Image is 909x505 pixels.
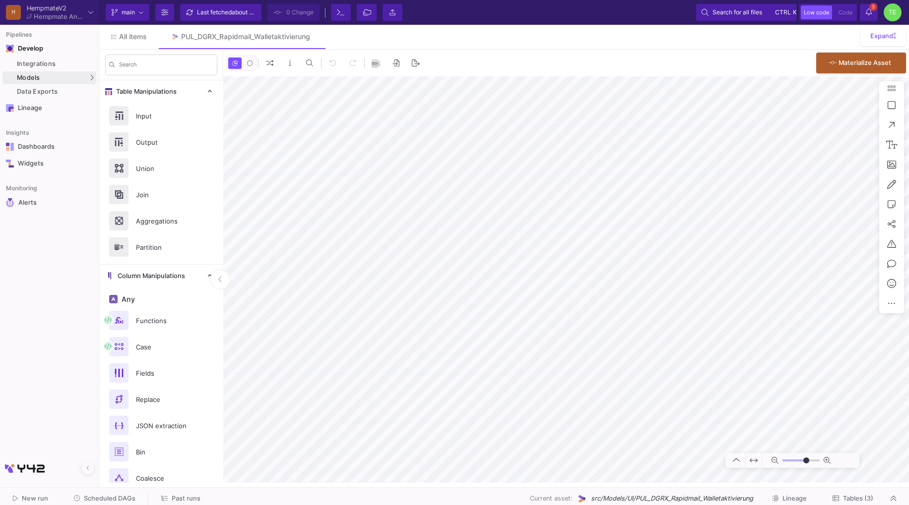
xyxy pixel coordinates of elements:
div: Develop [18,45,33,53]
button: Union [99,155,223,181]
span: Past runs [172,495,200,502]
div: Input [130,109,198,123]
div: Union [130,161,198,176]
button: 3 [860,4,878,21]
div: Widgets [18,160,82,168]
a: Navigation iconWidgets [2,156,96,171]
span: New run [22,495,48,502]
button: Aggregations [99,208,223,234]
button: Coalesce [99,465,223,491]
img: Navigation icon [6,198,14,207]
span: Materialize Asset [839,59,891,66]
span: ctrl [775,6,791,18]
a: Navigation iconAlerts [2,194,96,211]
span: 3 [869,3,877,11]
span: Low code [804,9,829,16]
span: Current asset: [530,494,573,503]
span: src/Models/UI/PUL_DGRX_Rapidmail_Walletaktivierung [591,494,753,503]
span: main [122,5,135,20]
div: HempmateV2 [27,5,84,11]
img: UI Model [577,494,587,504]
div: Lineage [18,104,82,112]
button: Materialize Asset [816,53,906,73]
button: Join [99,181,223,208]
button: Case [99,334,223,360]
mat-expansion-panel-header: Navigation iconDevelop [2,41,96,56]
button: TE [881,3,902,21]
span: Table Manipulations [112,88,177,96]
button: main [106,4,149,21]
a: Navigation iconDashboards [2,139,96,155]
mat-expansion-panel-header: Column Manipulations [99,265,223,287]
span: Code [839,9,852,16]
input: Search [119,63,213,70]
span: Lineage [782,495,807,502]
button: Search for all filesctrlk [696,4,796,21]
div: Join [130,187,198,202]
div: H [6,5,21,20]
a: Navigation iconLineage [2,100,96,116]
span: Tables (3) [843,495,873,502]
div: Functions [130,313,198,328]
div: Dashboards [18,143,82,151]
span: k [793,6,797,18]
button: Fields [99,360,223,386]
button: Bin [99,439,223,465]
div: Alerts [18,198,83,207]
button: JSON extraction [99,412,223,439]
div: Fields [130,366,198,381]
div: Data Exports [17,88,94,96]
div: Integrations [17,60,94,68]
button: Partition [99,234,223,260]
button: Replace [99,386,223,412]
div: PUL_DGRX_Rapidmail_Walletaktivierung [181,33,310,41]
span: Models [17,74,40,82]
div: Hempmate Analytics [34,13,84,20]
div: Coalesce [130,471,198,486]
img: Navigation icon [6,143,14,151]
div: Table Manipulations [99,103,223,264]
button: Code [836,5,855,19]
span: Any [120,295,135,303]
a: Integrations [2,57,96,70]
span: about 1 hour ago [232,8,278,16]
img: Navigation icon [6,45,14,53]
div: Replace [130,392,198,407]
img: Navigation icon [6,104,14,112]
button: Functions [99,307,223,334]
div: Bin [130,445,198,459]
div: Aggregations [130,214,198,228]
div: Partition [130,240,198,255]
button: Input [99,103,223,129]
div: Last fetched [197,5,257,20]
span: Scheduled DAGs [84,495,135,502]
mat-expansion-panel-header: Table Manipulations [99,80,223,103]
div: Case [130,339,198,354]
button: Last fetchedabout 1 hour ago [180,4,261,21]
div: TE [884,3,902,21]
button: Output [99,129,223,155]
span: All items [119,33,147,41]
img: Navigation icon [6,160,14,168]
a: Data Exports [2,85,96,98]
img: Tab icon [171,33,179,41]
span: Column Manipulations [114,272,185,280]
div: Output [130,135,198,150]
div: JSON extraction [130,418,198,433]
span: Search for all files [713,5,762,20]
button: Low code [801,5,832,19]
button: ctrlk [772,6,791,18]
